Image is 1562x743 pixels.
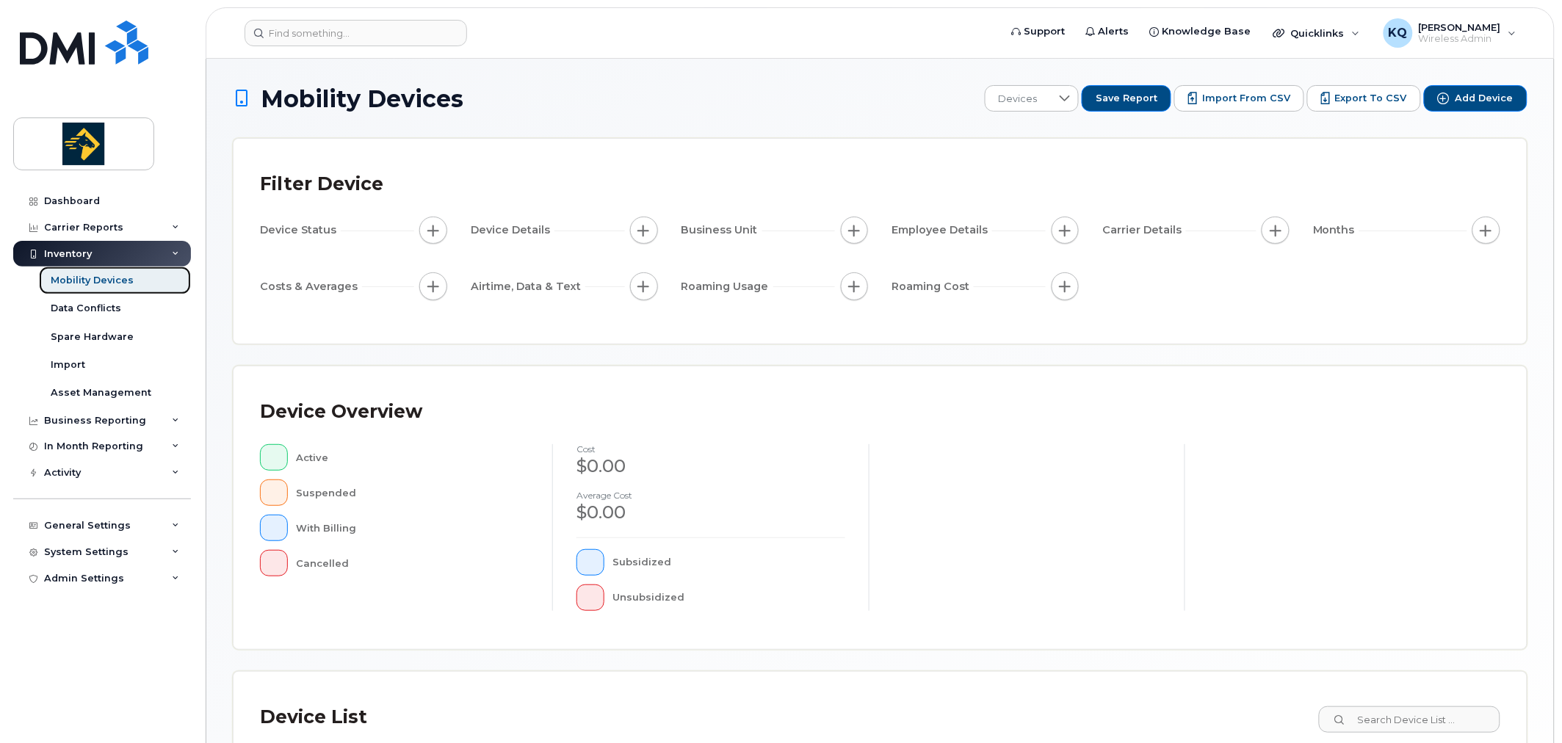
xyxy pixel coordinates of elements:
span: Import from CSV [1202,92,1290,105]
span: Employee Details [892,222,992,238]
span: Carrier Details [1102,222,1186,238]
span: Save Report [1096,92,1157,105]
span: Export to CSV [1335,92,1407,105]
span: Device Details [471,222,554,238]
h4: cost [576,444,845,454]
button: Add Device [1424,85,1527,112]
button: Import from CSV [1174,85,1304,112]
span: Devices [986,86,1051,112]
h4: Average cost [576,490,845,500]
button: Save Report [1082,85,1171,112]
div: Unsubsidized [613,584,845,611]
div: Device Overview [260,393,422,431]
div: $0.00 [576,454,845,479]
div: Suspended [297,479,529,506]
div: Subsidized [613,549,845,576]
div: $0.00 [576,500,845,525]
span: Months [1313,222,1359,238]
span: Costs & Averages [260,279,362,294]
span: Roaming Usage [681,279,773,294]
div: Filter Device [260,165,383,203]
div: Active [297,444,529,471]
span: Airtime, Data & Text [471,279,585,294]
span: Device Status [260,222,341,238]
input: Search Device List ... [1319,706,1500,733]
span: Mobility Devices [261,86,463,112]
span: Add Device [1456,92,1514,105]
div: With Billing [297,515,529,541]
div: Cancelled [297,550,529,576]
span: Business Unit [681,222,762,238]
button: Export to CSV [1307,85,1421,112]
div: Device List [260,698,367,736]
span: Roaming Cost [892,279,974,294]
